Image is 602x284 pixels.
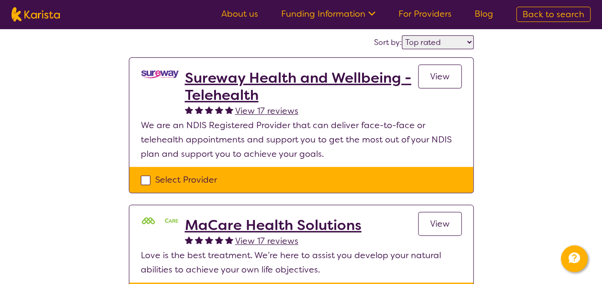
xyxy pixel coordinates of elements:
img: fullstar [205,106,213,114]
a: View [418,212,462,236]
label: Sort by: [374,37,402,47]
img: fullstar [215,106,223,114]
img: mgttalrdbt23wl6urpfy.png [141,217,179,226]
span: View [430,71,450,82]
button: Channel Menu [561,245,588,272]
img: fullstar [225,236,233,244]
img: fullstar [185,236,193,244]
img: fullstar [185,106,193,114]
a: View 17 reviews [235,234,298,248]
span: View [430,218,450,229]
a: View 17 reviews [235,104,298,118]
img: Karista logo [11,7,60,22]
p: We are an NDIS Registered Provider that can deliver face-to-face or telehealth appointments and s... [141,118,462,161]
img: fullstar [215,236,223,244]
a: MaCare Health Solutions [185,217,362,234]
a: For Providers [398,8,452,20]
span: View 17 reviews [235,105,298,117]
img: vgwqq8bzw4bddvbx0uac.png [141,69,179,79]
span: View 17 reviews [235,235,298,247]
a: About us [221,8,258,20]
p: Love is the best treatment. We’re here to assist you develop your natural abilities to achieve yo... [141,248,462,277]
img: fullstar [195,236,203,244]
a: Sureway Health and Wellbeing - Telehealth [185,69,418,104]
img: fullstar [225,106,233,114]
span: Back to search [522,9,584,20]
img: fullstar [195,106,203,114]
img: fullstar [205,236,213,244]
a: Funding Information [281,8,375,20]
a: Blog [475,8,493,20]
a: Back to search [516,7,591,22]
a: View [418,65,462,88]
